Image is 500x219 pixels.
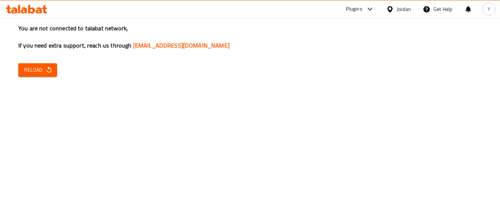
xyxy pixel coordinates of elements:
span: Reload [24,65,51,75]
div: Plugins [346,5,362,14]
span: Y [488,5,490,13]
h3: You are not connected to talabat network, If you need extra support, reach us through [18,24,482,50]
a: [EMAIL_ADDRESS][DOMAIN_NAME] [133,40,230,51]
button: Reload [18,63,57,77]
div: Jordan [397,5,411,13]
